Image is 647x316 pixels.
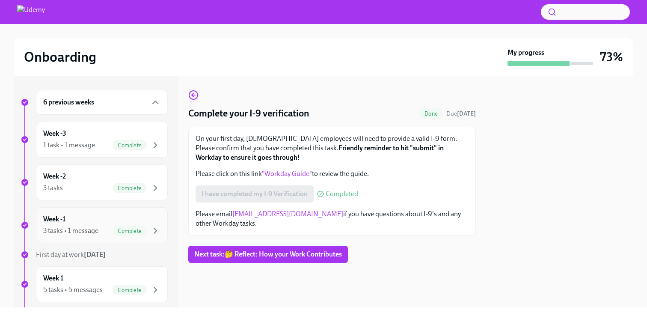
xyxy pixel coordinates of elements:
a: Week -13 tasks • 1 messageComplete [21,207,168,243]
a: [EMAIL_ADDRESS][DOMAIN_NAME] [232,210,343,218]
p: Please click on this link to review the guide. [196,169,469,179]
strong: [DATE] [457,110,476,117]
h6: 6 previous weeks [43,98,94,107]
div: 3 tasks • 1 message [43,226,98,236]
div: 1 task • 1 message [43,140,95,150]
span: Done [419,110,443,117]
span: Completed [326,191,358,197]
div: 3 tasks [43,183,63,193]
h6: Week -2 [43,172,66,181]
span: August 13th, 2025 11:00 [446,110,476,118]
button: Next task:🤔 Reflect: How your Work Contributes [188,246,348,263]
h2: Onboarding [24,48,96,66]
span: Complete [113,287,147,293]
div: 6 previous weeks [36,90,168,115]
img: Udemy [17,5,45,19]
a: Week 15 tasks • 5 messagesComplete [21,266,168,302]
span: Due [446,110,476,117]
p: On your first day, [DEMOGRAPHIC_DATA] employees will need to provide a valid I-9 form. Please con... [196,134,469,162]
h6: Week -1 [43,215,65,224]
h4: Complete your I-9 verification [188,107,309,120]
a: "Workday Guide" [262,170,312,178]
div: 5 tasks • 5 messages [43,285,103,295]
a: Week -31 task • 1 messageComplete [21,122,168,158]
p: Please email if you have questions about I-9's and any other Workday tasks. [196,209,469,228]
span: Complete [113,185,147,191]
h3: 73% [600,49,623,65]
span: Next task : 🤔 Reflect: How your Work Contributes [194,250,342,259]
span: Complete [113,228,147,234]
span: Complete [113,142,147,149]
a: First day at work[DATE] [21,250,168,259]
h6: Week 1 [43,274,63,283]
strong: My progress [508,48,544,57]
strong: [DATE] [84,250,106,259]
span: First day at work [36,250,106,259]
a: Week -23 tasksComplete [21,164,168,200]
h6: Week -3 [43,129,66,138]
